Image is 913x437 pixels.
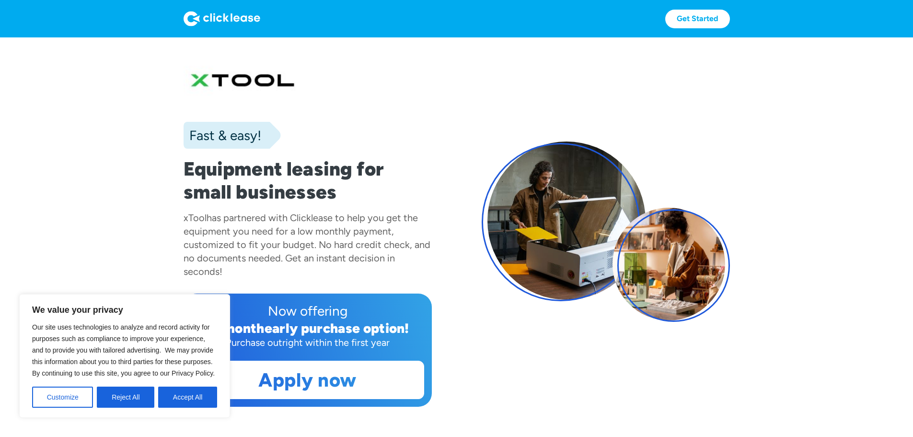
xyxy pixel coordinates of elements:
div: has partnered with Clicklease to help you get the equipment you need for a low monthly payment, c... [184,212,430,277]
img: Logo [184,11,260,26]
button: Customize [32,387,93,408]
button: Accept All [158,387,217,408]
p: We value your privacy [32,304,217,316]
div: Purchase outright within the first year [191,336,424,349]
div: Fast & easy! [184,126,261,145]
div: xTool [184,212,207,224]
div: We value your privacy [19,294,230,418]
span: Our site uses technologies to analyze and record activity for purposes such as compliance to impr... [32,323,215,377]
div: 12 month [206,320,265,336]
a: Get Started [665,10,730,28]
h1: Equipment leasing for small businesses [184,157,432,203]
div: early purchase option! [265,320,409,336]
div: Now offering [191,301,424,320]
a: Apply now [192,361,424,399]
button: Reject All [97,387,154,408]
